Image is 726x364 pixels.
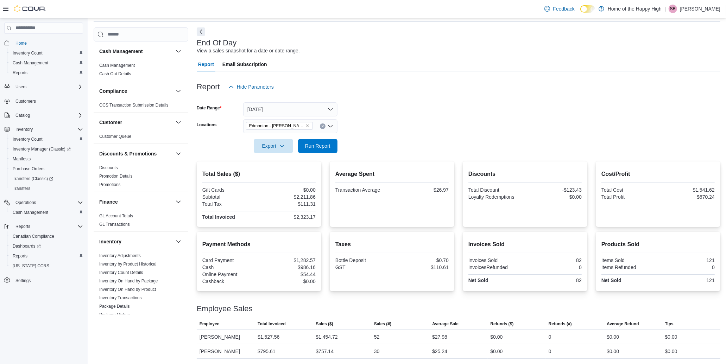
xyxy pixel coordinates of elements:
[432,321,459,327] span: Average Sale
[393,187,449,193] div: $26.97
[13,39,30,47] a: Home
[15,278,31,283] span: Settings
[526,194,582,200] div: $0.00
[99,222,130,227] a: GL Transactions
[10,145,74,153] a: Inventory Manager (Classic)
[13,60,48,66] span: Cash Management
[1,275,86,285] button: Settings
[7,231,86,241] button: Canadian Compliance
[99,63,135,68] a: Cash Management
[1,222,86,231] button: Reports
[10,155,33,163] a: Manifests
[491,321,514,327] span: Refunds ($)
[99,198,118,205] h3: Finance
[99,270,143,275] span: Inventory Count Details
[202,240,316,249] h2: Payment Methods
[202,257,258,263] div: Card Payment
[607,347,619,356] div: $0.00
[99,213,133,218] a: GL Account Totals
[10,232,57,241] a: Canadian Compliance
[99,287,156,292] a: Inventory On Hand by Product
[99,182,121,187] span: Promotions
[335,257,391,263] div: Bottle Deposit
[1,96,86,106] button: Customers
[13,97,83,106] span: Customers
[542,2,577,16] a: Feedback
[526,257,582,263] div: 82
[197,27,205,36] button: Next
[659,264,715,270] div: 0
[468,170,582,178] h2: Discounts
[99,174,133,179] a: Promotion Details
[198,57,214,71] span: Report
[254,139,293,153] button: Export
[13,198,83,207] span: Operations
[432,333,447,341] div: $27.98
[197,47,300,55] div: View a sales snapshot for a date or date range.
[174,87,183,95] button: Compliance
[10,174,56,183] a: Transfers (Classic)
[99,238,173,245] button: Inventory
[174,47,183,56] button: Cash Management
[10,208,51,217] a: Cash Management
[10,59,51,67] a: Cash Management
[99,198,173,205] button: Finance
[374,333,380,341] div: 52
[197,305,253,313] h3: Employee Sales
[99,270,143,275] a: Inventory Count Details
[7,251,86,261] button: Reports
[316,321,333,327] span: Sales ($)
[468,264,524,270] div: InvoicesRefunded
[174,198,183,206] button: Finance
[7,207,86,217] button: Cash Management
[7,144,86,154] a: Inventory Manager (Classic)
[13,222,33,231] button: Reports
[7,174,86,184] a: Transfers (Classic)
[607,333,619,341] div: $0.00
[99,134,131,139] a: Customer Queue
[10,69,83,77] span: Reports
[99,253,141,258] a: Inventory Adjustments
[601,194,657,200] div: Total Profit
[258,321,286,327] span: Total Invoiced
[10,135,45,143] a: Inventory Count
[491,347,503,356] div: $0.00
[526,277,582,283] div: 82
[601,187,657,193] div: Total Cost
[659,187,715,193] div: $1,541.62
[99,119,122,126] h3: Customer
[13,243,41,249] span: Dashboards
[99,173,133,179] span: Promotion Details
[7,48,86,58] button: Inventory Count
[13,210,48,215] span: Cash Management
[258,347,276,356] div: $795.61
[10,262,52,270] a: [US_STATE] CCRS
[99,304,130,309] a: Package Details
[10,184,33,193] a: Transfers
[260,257,316,263] div: $1,282.57
[13,234,54,239] span: Canadian Compliance
[13,263,49,269] span: [US_STATE] CCRS
[260,201,316,207] div: $111.31
[94,164,188,192] div: Discounts & Promotions
[468,194,524,200] div: Loyalty Redemptions
[13,276,83,285] span: Settings
[659,277,715,283] div: 121
[7,58,86,68] button: Cash Management
[335,170,449,178] h2: Average Spent
[553,5,574,12] span: Feedback
[10,242,83,250] span: Dashboards
[174,237,183,246] button: Inventory
[174,149,183,158] button: Discounts & Promotions
[393,257,449,263] div: $0.70
[1,110,86,120] button: Catalog
[13,125,83,134] span: Inventory
[200,321,220,327] span: Employee
[94,251,188,356] div: Inventory
[13,166,45,172] span: Purchase Orders
[665,321,674,327] span: Tips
